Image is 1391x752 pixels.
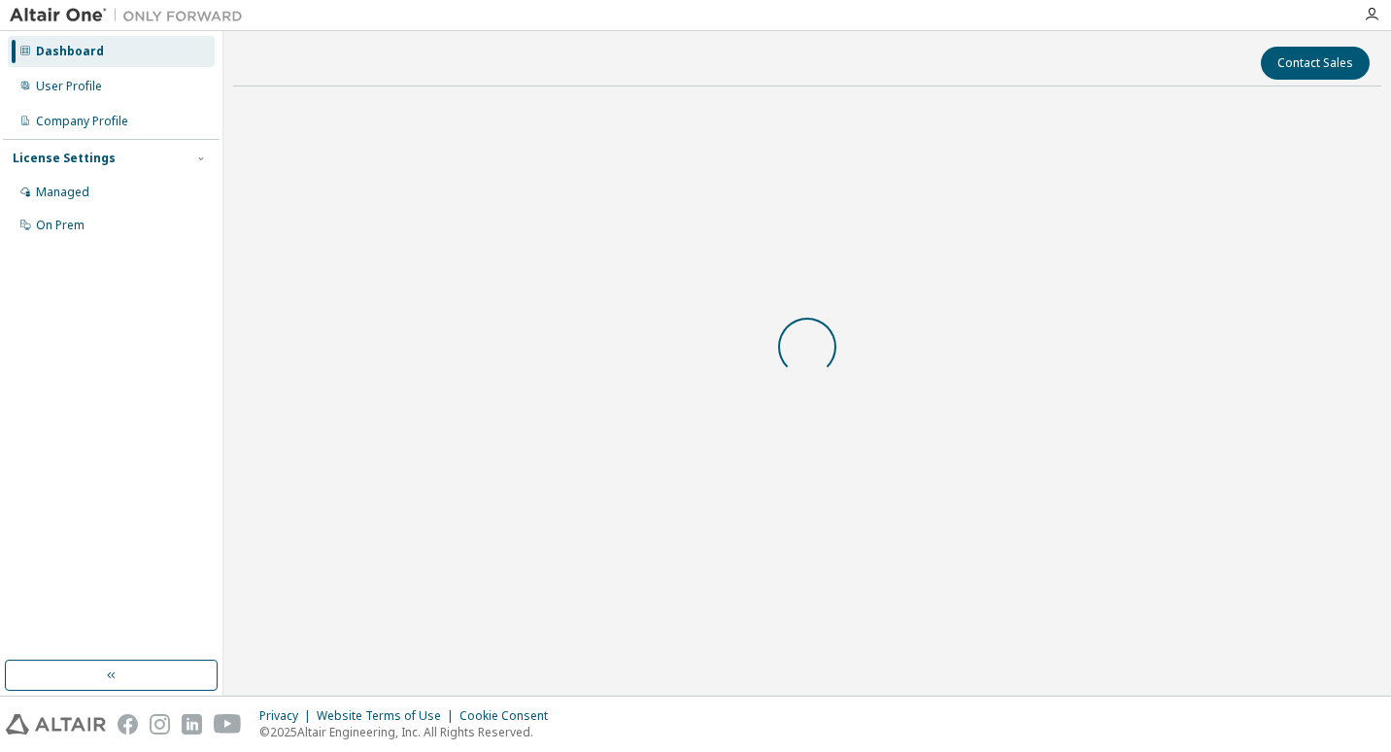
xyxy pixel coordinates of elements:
div: Company Profile [36,114,128,129]
img: altair_logo.svg [6,714,106,735]
div: Website Terms of Use [317,708,459,724]
img: facebook.svg [118,714,138,735]
img: youtube.svg [214,714,242,735]
img: Altair One [10,6,253,25]
img: linkedin.svg [182,714,202,735]
p: © 2025 Altair Engineering, Inc. All Rights Reserved. [259,724,560,740]
div: Managed [36,185,89,200]
div: Cookie Consent [459,708,560,724]
div: On Prem [36,218,85,233]
div: License Settings [13,151,116,166]
div: Privacy [259,708,317,724]
div: Dashboard [36,44,104,59]
img: instagram.svg [150,714,170,735]
div: User Profile [36,79,102,94]
button: Contact Sales [1261,47,1370,80]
